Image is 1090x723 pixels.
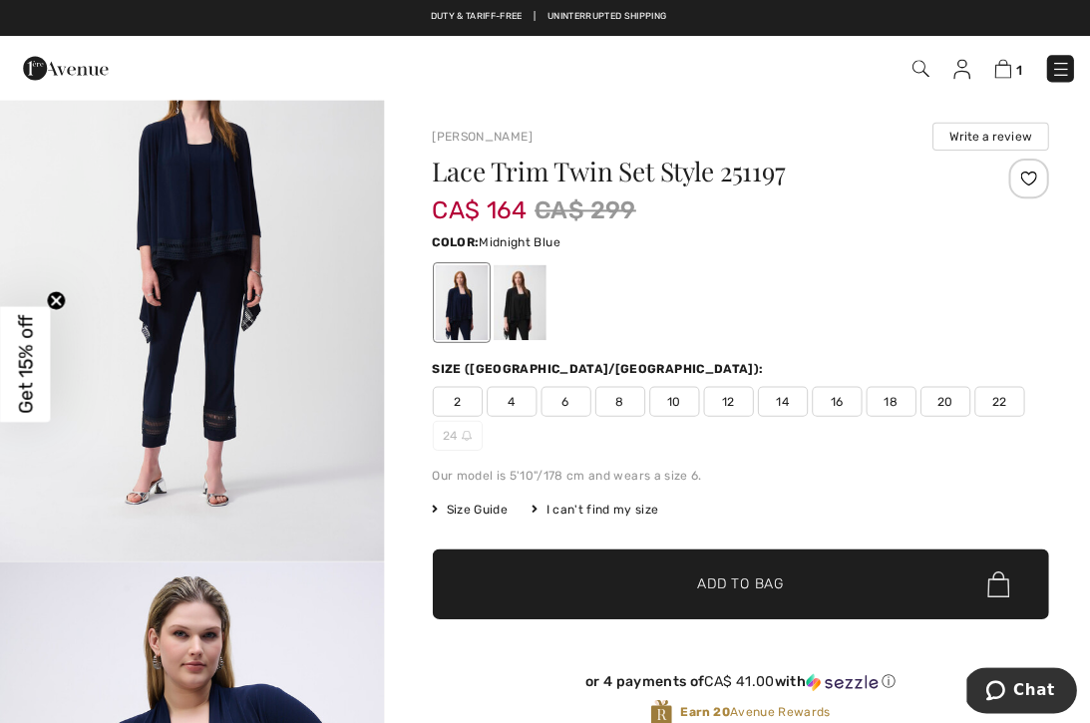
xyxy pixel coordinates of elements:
span: 22 [968,384,1018,414]
a: 1ère Avenue [23,57,108,76]
div: or 4 payments ofCA$ 41.00withSezzle Click to learn more about Sezzle [430,669,1042,694]
span: Size Guide [430,498,505,516]
span: 1 [1010,63,1016,78]
span: Avenue Rewards [676,698,825,716]
span: 20 [914,384,964,414]
a: [PERSON_NAME] [430,129,530,143]
strong: Earn 20 [676,700,725,714]
img: Bag.svg [981,567,1003,593]
h1: Lace Trim Twin Set Style 251197 [430,158,940,183]
span: CA$ 164 [430,176,524,223]
div: or 4 payments of with [430,669,1042,687]
span: Midnight Blue [476,233,556,247]
button: Add to Bag [430,545,1042,615]
img: My Info [947,59,964,79]
img: Menu [1044,59,1064,79]
img: 1ère Avenue [23,48,108,88]
span: 12 [699,384,749,414]
span: 2 [430,384,480,414]
a: Duty & tariff-free | Uninterrupted shipping [428,11,662,21]
span: CA$ 299 [532,191,632,227]
div: Midnight Blue [432,263,484,338]
a: 1 [988,56,1016,80]
span: 10 [645,384,695,414]
span: Color: [430,233,477,247]
span: Add to Bag [693,570,779,591]
span: 18 [861,384,910,414]
button: Write a review [926,122,1042,150]
span: 24 [430,418,480,448]
div: Our model is 5'10"/178 cm and wears a size 6. [430,464,1042,482]
img: Avenue Rewards [646,694,668,721]
iframe: Opens a widget where you can chat to one of our agents [960,663,1070,713]
div: I can't find my size [529,498,654,516]
button: Close teaser [46,288,66,308]
span: 4 [484,384,534,414]
span: 8 [591,384,641,414]
img: Search [907,60,923,77]
div: Black [490,263,542,338]
img: Sezzle [801,669,873,687]
img: Shopping Bag [988,59,1005,78]
span: CA$ 41.00 [700,669,770,686]
span: 6 [538,384,587,414]
span: Get 15% off [14,313,37,411]
span: 16 [807,384,857,414]
div: Size ([GEOGRAPHIC_DATA]/[GEOGRAPHIC_DATA]): [430,358,763,376]
img: ring-m.svg [459,428,469,438]
span: 14 [753,384,803,414]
